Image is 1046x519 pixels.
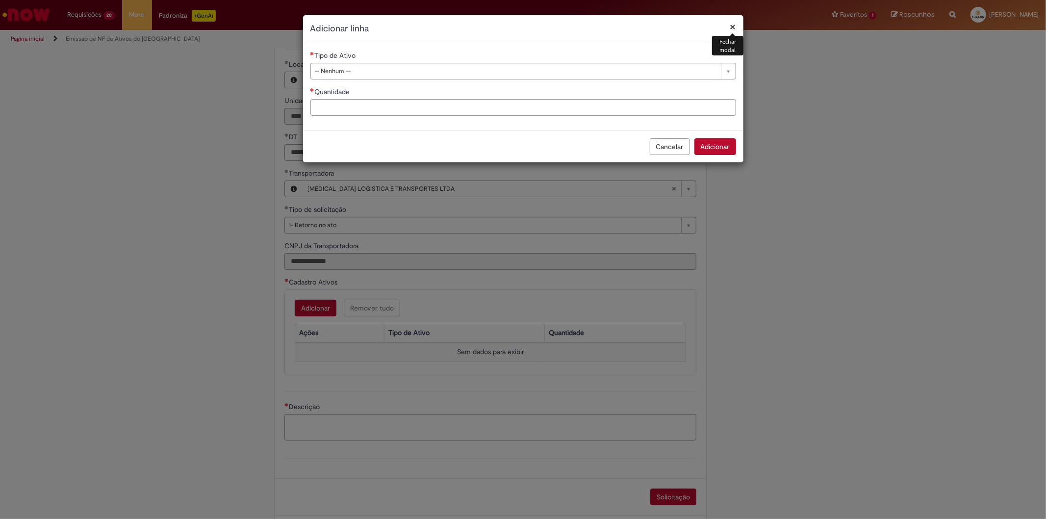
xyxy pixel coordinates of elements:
button: Adicionar [694,138,736,155]
button: Fechar modal [730,22,736,32]
button: Cancelar [650,138,690,155]
span: -- Nenhum -- [315,63,716,79]
div: Fechar modal [712,36,743,55]
h2: Adicionar linha [310,23,736,35]
span: Quantidade [315,87,352,96]
span: Tipo de Ativo [315,51,358,60]
input: Quantidade [310,99,736,116]
span: Necessários [310,52,315,55]
span: Necessários [310,88,315,92]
